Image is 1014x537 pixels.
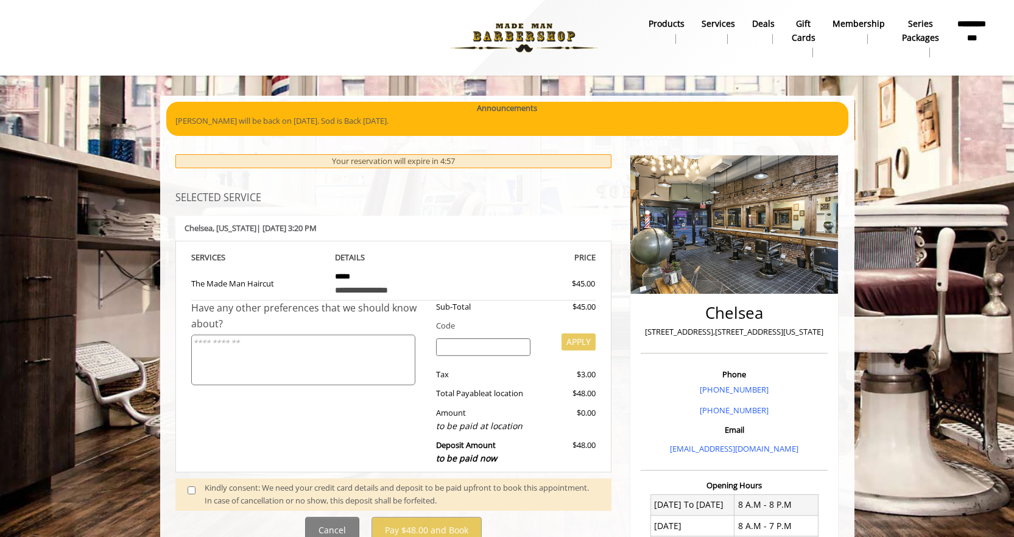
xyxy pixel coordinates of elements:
span: , [US_STATE] [213,222,256,233]
h3: SELECTED SERVICE [175,193,612,204]
span: at location [485,388,523,399]
p: [STREET_ADDRESS],[STREET_ADDRESS][US_STATE] [644,325,825,338]
b: Deposit Amount [436,439,497,464]
a: Gift cardsgift cards [783,15,824,60]
div: $45.00 [540,301,596,313]
b: Announcements [477,102,537,115]
b: Membership [833,17,885,30]
div: Code [427,319,596,332]
a: MembershipMembership [824,15,893,47]
div: $48.00 [540,439,596,465]
td: The Made Man Haircut [191,265,326,301]
b: Chelsea | [DATE] 3:20 PM [185,222,317,233]
a: Productsproducts [640,15,693,47]
div: Kindly consent: We need your credit card details and deposit to be paid upfront to book this appo... [205,482,599,507]
td: [DATE] To [DATE] [650,494,734,515]
a: DealsDeals [744,15,783,47]
img: Made Man Barbershop logo [440,4,608,71]
div: $45.00 [528,277,595,290]
b: Series packages [902,17,939,44]
h3: Opening Hours [641,481,828,489]
a: Series packagesSeries packages [893,15,948,60]
a: [EMAIL_ADDRESS][DOMAIN_NAME] [670,443,798,454]
b: Services [702,17,735,30]
h2: Chelsea [644,304,825,322]
b: Deals [752,17,775,30]
th: DETAILS [326,251,461,265]
a: [PHONE_NUMBER] [700,405,769,416]
div: $0.00 [540,407,596,433]
a: ServicesServices [693,15,744,47]
th: PRICE [461,251,596,265]
div: Tax [427,368,540,381]
div: $48.00 [540,387,596,400]
div: $3.00 [540,368,596,381]
b: gift cards [792,17,815,44]
div: Sub-Total [427,301,540,313]
td: [DATE] [650,516,734,536]
td: 8 A.M - 7 P.M [734,516,819,536]
div: Your reservation will expire in 4:57 [175,154,612,168]
b: products [649,17,685,30]
div: Total Payable [427,387,540,400]
span: to be paid now [436,452,497,464]
div: to be paid at location [436,419,530,433]
h3: Email [644,425,825,434]
span: S [221,252,225,263]
div: Amount [427,407,540,433]
h3: Phone [644,370,825,379]
td: 8 A.M - 8 P.M [734,494,819,515]
div: Have any other preferences that we should know about? [191,301,428,332]
a: [PHONE_NUMBER] [700,384,769,395]
p: [PERSON_NAME] will be back on [DATE]. Sod is Back [DATE]. [175,115,839,127]
button: APPLY [562,333,596,350]
th: SERVICE [191,251,326,265]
